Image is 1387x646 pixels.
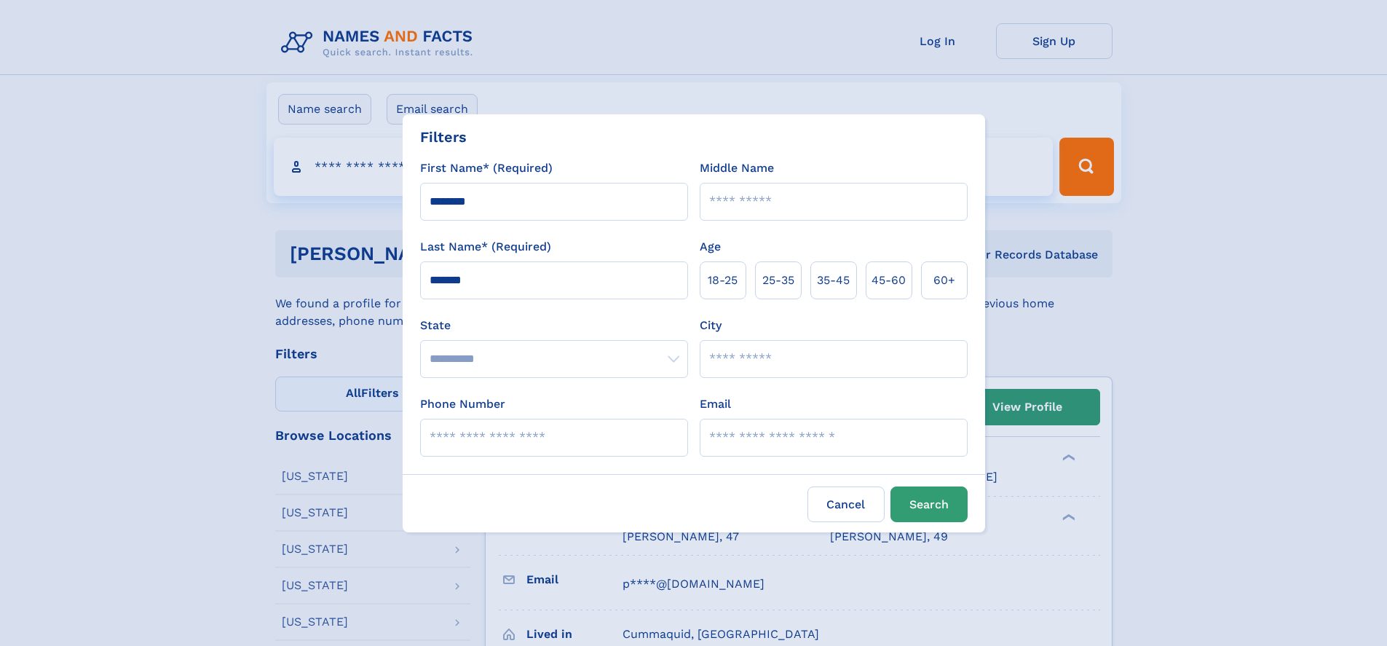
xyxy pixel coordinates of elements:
[933,272,955,289] span: 60+
[420,238,551,256] label: Last Name* (Required)
[420,395,505,413] label: Phone Number
[762,272,794,289] span: 25‑35
[807,487,885,522] label: Cancel
[700,159,774,177] label: Middle Name
[817,272,850,289] span: 35‑45
[420,126,467,148] div: Filters
[700,238,721,256] label: Age
[420,159,553,177] label: First Name* (Required)
[872,272,906,289] span: 45‑60
[700,317,722,334] label: City
[890,487,968,522] button: Search
[420,317,688,334] label: State
[700,395,731,413] label: Email
[708,272,738,289] span: 18‑25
